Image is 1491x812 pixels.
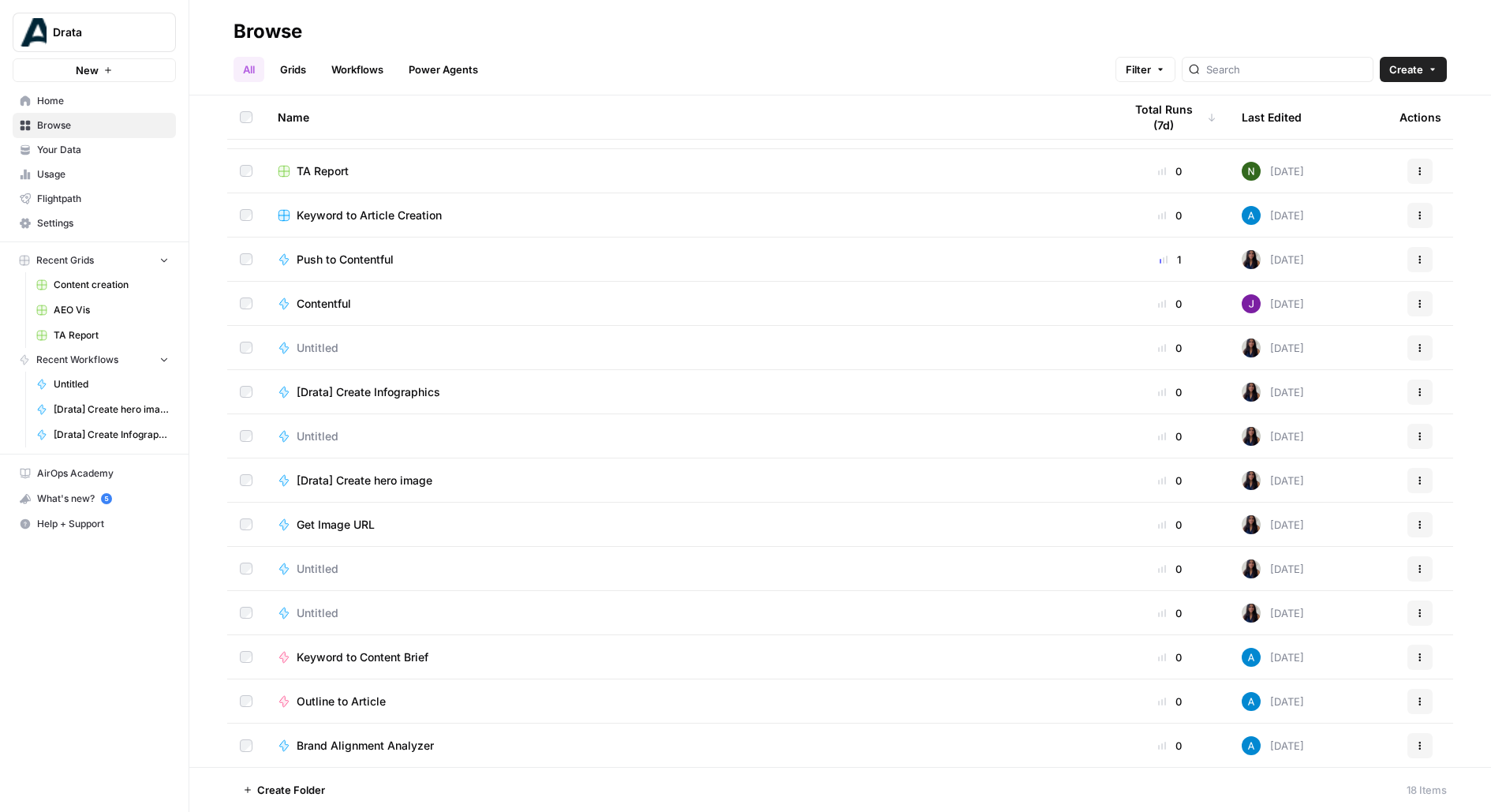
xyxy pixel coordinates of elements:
[1242,162,1261,181] img: g4o9tbhziz0738ibrok3k9f5ina6
[37,118,169,133] span: Browse
[297,340,338,356] span: Untitled
[1123,649,1216,665] div: 0
[234,19,302,44] div: Browse
[37,216,169,230] span: Settings
[29,297,176,323] a: AEO Vis
[278,694,1098,709] a: Outline to Article
[297,605,338,621] span: Untitled
[54,402,169,417] span: [Drata] Create hero image
[234,57,264,82] a: All
[1242,206,1261,225] img: o3cqybgnmipr355j8nz4zpq1mc6x
[1123,163,1216,179] div: 0
[13,511,176,537] button: Help + Support
[37,517,169,531] span: Help + Support
[54,428,169,442] span: [Drata] Create Infographics
[1123,428,1216,444] div: 0
[104,495,108,503] text: 5
[1380,57,1447,82] button: Create
[297,252,394,268] span: Push to Contentful
[297,649,428,665] span: Keyword to Content Brief
[1242,427,1304,446] div: [DATE]
[278,95,1098,139] div: Name
[37,167,169,181] span: Usage
[54,328,169,342] span: TA Report
[1242,648,1304,667] div: [DATE]
[1123,384,1216,400] div: 0
[13,13,176,52] button: Workspace: Drata
[1123,694,1216,709] div: 0
[37,192,169,206] span: Flightpath
[54,377,169,391] span: Untitled
[1242,383,1304,402] div: [DATE]
[1242,427,1261,446] img: rox323kbkgutb4wcij4krxobkpon
[13,348,176,372] button: Recent Workflows
[1123,296,1216,312] div: 0
[29,323,176,348] a: TA Report
[257,782,325,798] span: Create Folder
[278,252,1098,268] a: Push to Contentful
[1242,294,1304,313] div: [DATE]
[1206,62,1366,77] input: Search
[278,296,1098,312] a: Contentful
[1242,250,1304,269] div: [DATE]
[1242,736,1261,755] img: o3cqybgnmipr355j8nz4zpq1mc6x
[1123,561,1216,577] div: 0
[18,18,47,47] img: Drata Logo
[278,208,1098,223] a: Keyword to Article Creation
[1242,559,1304,578] div: [DATE]
[76,62,99,78] span: New
[37,94,169,108] span: Home
[278,561,1098,577] a: Untitled
[1242,692,1261,711] img: o3cqybgnmipr355j8nz4zpq1mc6x
[297,694,386,709] span: Outline to Article
[29,272,176,297] a: Content creation
[1242,471,1304,490] div: [DATE]
[37,143,169,157] span: Your Data
[1123,517,1216,533] div: 0
[1126,62,1151,77] span: Filter
[297,738,434,754] span: Brand Alignment Analyzer
[1242,206,1304,225] div: [DATE]
[297,428,338,444] span: Untitled
[13,88,176,114] a: Home
[297,163,349,179] span: TA Report
[36,253,94,268] span: Recent Grids
[1242,604,1261,623] img: rox323kbkgutb4wcij4krxobkpon
[278,517,1098,533] a: Get Image URL
[1123,738,1216,754] div: 0
[29,397,176,422] a: [Drata] Create hero image
[1242,95,1302,139] div: Last Edited
[1242,559,1261,578] img: rox323kbkgutb4wcij4krxobkpon
[278,738,1098,754] a: Brand Alignment Analyzer
[13,461,176,486] a: AirOps Academy
[297,561,338,577] span: Untitled
[1242,471,1261,490] img: rox323kbkgutb4wcij4krxobkpon
[1242,604,1304,623] div: [DATE]
[297,296,351,312] span: Contentful
[297,473,432,488] span: [Drata] Create hero image
[1242,692,1304,711] div: [DATE]
[36,353,118,367] span: Recent Workflows
[1242,736,1304,755] div: [DATE]
[1123,340,1216,356] div: 0
[1115,57,1175,82] button: Filter
[278,473,1098,488] a: [Drata] Create hero image
[1123,95,1216,139] div: Total Runs (7d)
[297,517,375,533] span: Get Image URL
[37,466,169,481] span: AirOps Academy
[13,249,176,272] button: Recent Grids
[29,372,176,397] a: Untitled
[54,278,169,292] span: Content creation
[234,777,334,803] button: Create Folder
[399,57,488,82] a: Power Agents
[54,303,169,317] span: AEO Vis
[278,384,1098,400] a: [Drata] Create Infographics
[29,422,176,447] a: [Drata] Create Infographics
[13,211,176,236] a: Settings
[297,208,442,223] span: Keyword to Article Creation
[1399,95,1441,139] div: Actions
[278,649,1098,665] a: Keyword to Content Brief
[322,57,393,82] a: Workflows
[1123,473,1216,488] div: 0
[1123,252,1216,268] div: 1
